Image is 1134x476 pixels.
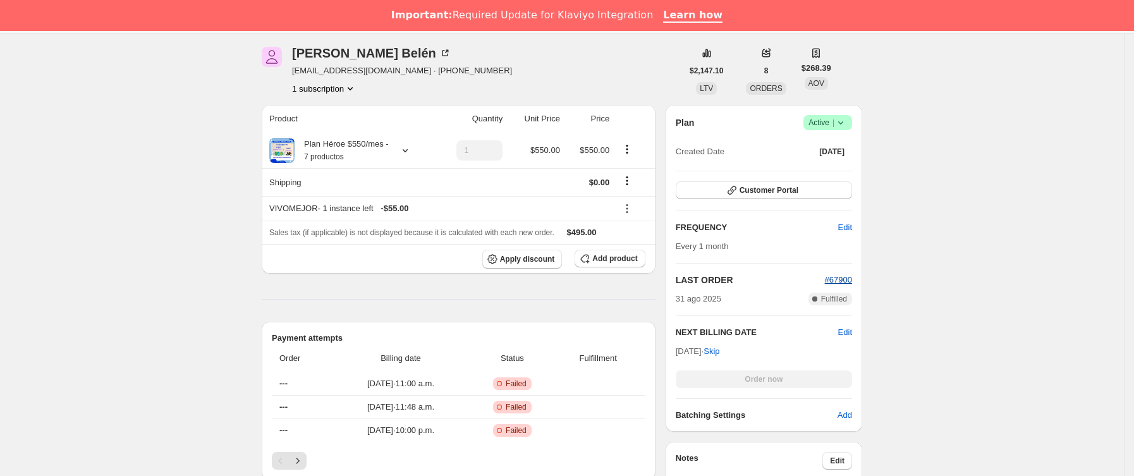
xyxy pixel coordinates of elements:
span: [DATE] · 10:00 p.m. [336,424,466,437]
button: [DATE] [812,143,852,161]
div: [PERSON_NAME] Belén [292,47,451,59]
span: LTV [700,84,713,93]
span: Failed [506,425,527,436]
span: [DATE] [819,147,844,157]
span: --- [279,402,288,412]
span: [DATE] · 11:00 a.m. [336,377,466,390]
span: $495.00 [567,228,597,237]
th: Quantity [435,105,506,133]
nav: Paginación [272,452,645,470]
h2: LAST ORDER [676,274,825,286]
span: Ana Belén [262,47,282,67]
img: product img [269,138,295,163]
h2: Plan [676,116,695,129]
span: 31 ago 2025 [676,293,721,305]
span: $2,147.10 [690,66,723,76]
h3: Notes [676,452,823,470]
span: Add [838,409,852,422]
th: Price [564,105,613,133]
span: Failed [506,402,527,412]
a: Learn how [663,9,722,23]
span: --- [279,379,288,388]
button: #67900 [825,274,852,286]
span: $268.39 [802,62,831,75]
span: $550.00 [580,145,609,155]
span: [EMAIL_ADDRESS][DOMAIN_NAME] · [PHONE_NUMBER] [292,64,512,77]
div: Required Update for Klaviyo Integration [391,9,653,21]
button: Siguiente [289,452,307,470]
span: Edit [830,456,844,466]
span: Status [473,352,551,365]
button: Apply discount [482,250,563,269]
span: [DATE] · [676,346,720,356]
span: [DATE] · 11:48 a.m. [336,401,466,413]
span: ORDERS [750,84,782,93]
h2: NEXT BILLING DATE [676,326,838,339]
span: Active [808,116,847,129]
th: Shipping [262,168,435,196]
button: Edit [838,326,852,339]
b: Important: [391,9,453,21]
span: Created Date [676,145,724,158]
span: - $55.00 [381,202,408,215]
span: Add product [592,253,637,264]
button: Product actions [617,142,637,156]
a: #67900 [825,275,852,284]
button: Product actions [292,82,357,95]
button: Skip [696,341,727,362]
button: Add [830,405,860,425]
th: Order [272,345,332,372]
button: Edit [831,217,860,238]
h2: Payment attempts [272,332,645,345]
button: Customer Portal [676,181,852,199]
button: Edit [822,452,852,470]
span: | [832,118,834,128]
span: Edit [838,221,852,234]
span: Sales tax (if applicable) is not displayed because it is calculated with each new order. [269,228,554,237]
span: 8 [764,66,769,76]
th: Unit Price [506,105,564,133]
span: --- [279,425,288,435]
span: Customer Portal [740,185,798,195]
small: 7 productos [304,152,344,161]
div: Plan Héroe $550/mes - [295,138,389,163]
span: Billing date [336,352,466,365]
span: Fulfilled [821,294,847,304]
span: $0.00 [589,178,610,187]
button: Add product [575,250,645,267]
span: AOV [808,79,824,88]
span: Apply discount [500,254,555,264]
span: Failed [506,379,527,389]
h6: Batching Settings [676,409,838,422]
span: Skip [704,345,719,358]
th: Product [262,105,435,133]
button: 8 [757,62,776,80]
span: Fulfillment [559,352,638,365]
button: Shipping actions [617,174,637,188]
div: VIVOMEJOR - 1 instance left [269,202,609,215]
h2: FREQUENCY [676,221,838,234]
span: Every 1 month [676,241,729,251]
button: $2,147.10 [682,62,731,80]
span: $550.00 [530,145,560,155]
